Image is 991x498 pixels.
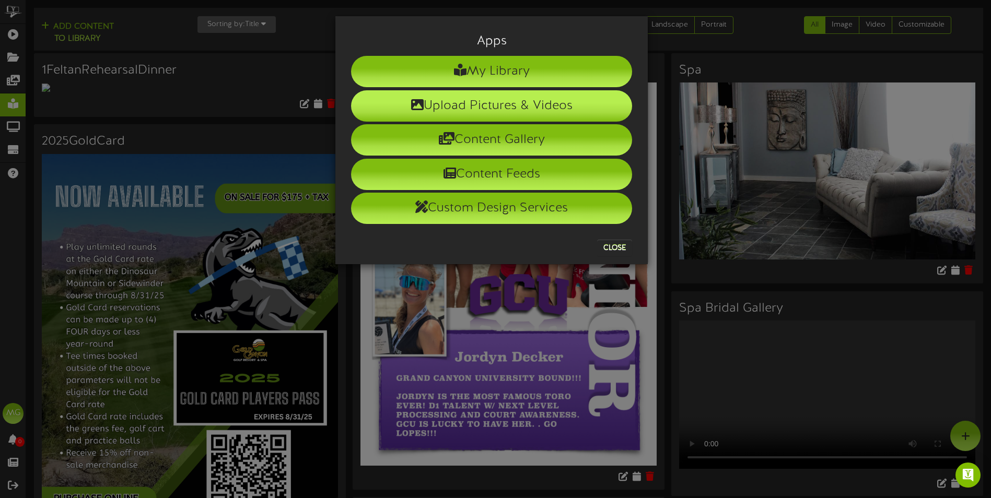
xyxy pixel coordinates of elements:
[597,240,632,256] button: Close
[351,56,632,87] li: My Library
[351,90,632,122] li: Upload Pictures & Videos
[351,159,632,190] li: Content Feeds
[351,193,632,224] li: Custom Design Services
[351,124,632,156] li: Content Gallery
[955,463,981,488] div: Open Intercom Messenger
[351,34,632,48] h3: Apps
